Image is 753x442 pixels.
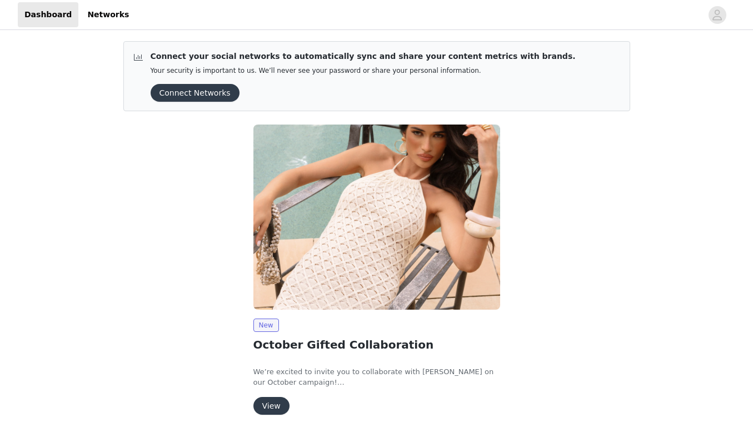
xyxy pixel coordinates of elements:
p: Your security is important to us. We’ll never see your password or share your personal information. [151,67,576,75]
h2: October Gifted Collaboration [253,336,500,353]
div: avatar [712,6,722,24]
a: View [253,402,290,410]
a: Networks [81,2,136,27]
a: Dashboard [18,2,78,27]
p: Connect your social networks to automatically sync and share your content metrics with brands. [151,51,576,62]
button: Connect Networks [151,84,240,102]
img: Peppermayo EU [253,125,500,310]
button: View [253,397,290,415]
span: New [253,319,279,332]
p: We’re excited to invite you to collaborate with [PERSON_NAME] on our October campaign! [253,366,500,388]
